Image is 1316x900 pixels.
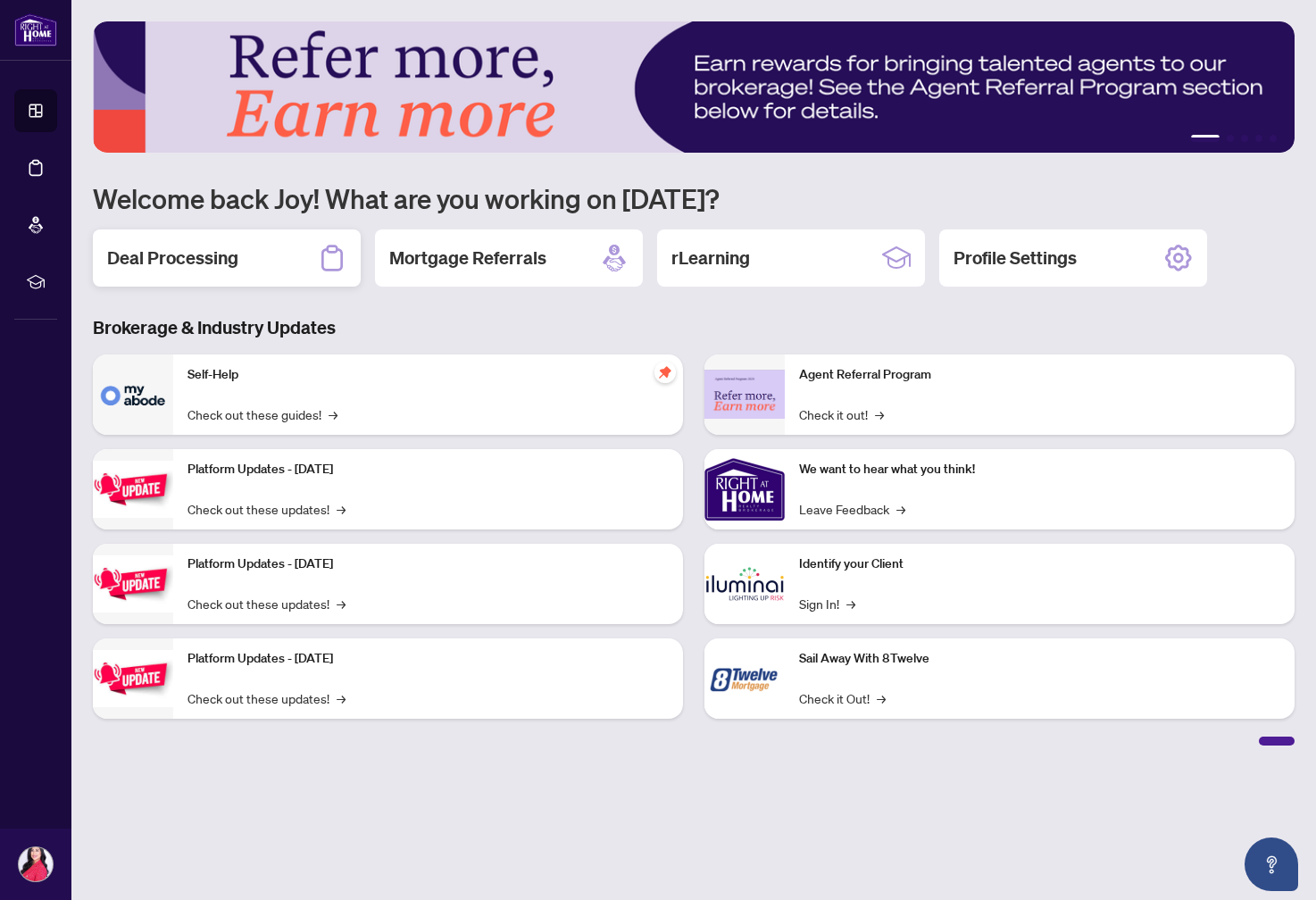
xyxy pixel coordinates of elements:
h2: rLearning [671,246,750,271]
span: → [337,594,346,613]
img: Platform Updates - July 21, 2025 [93,461,173,517]
a: Check out these updates!→ [187,688,346,708]
span: → [337,688,346,708]
a: Leave Feedback→ [799,499,905,519]
button: 5 [1270,135,1277,142]
span: → [875,404,884,424]
img: logo [14,13,57,46]
a: Check out these updates!→ [187,594,346,613]
span: → [877,688,886,708]
span: → [896,499,905,519]
p: Sail Away With 8Twelve [799,649,1280,669]
button: 1 [1191,135,1220,142]
a: Check out these guides!→ [187,404,337,424]
a: Check it out!→ [799,404,884,424]
img: Slide 0 [93,21,1295,153]
p: Platform Updates - [DATE] [187,554,669,574]
span: pushpin [654,362,676,383]
h1: Welcome back Joy! What are you working on [DATE]? [93,181,1295,215]
h2: Deal Processing [107,246,238,271]
img: Sail Away With 8Twelve [704,638,785,719]
p: Identify your Client [799,554,1280,574]
p: We want to hear what you think! [799,460,1280,479]
p: Self-Help [187,365,669,385]
button: Open asap [1245,837,1298,891]
a: Sign In!→ [799,594,855,613]
h2: Profile Settings [954,246,1077,271]
button: 3 [1241,135,1248,142]
img: Self-Help [93,354,173,435]
span: → [329,404,337,424]
p: Platform Updates - [DATE] [187,460,669,479]
img: Identify your Client [704,544,785,624]
a: Check it Out!→ [799,688,886,708]
img: Profile Icon [19,847,53,881]
a: Check out these updates!→ [187,499,346,519]
h2: Mortgage Referrals [389,246,546,271]
img: We want to hear what you think! [704,449,785,529]
img: Platform Updates - July 8, 2025 [93,555,173,612]
button: 4 [1255,135,1262,142]
img: Platform Updates - June 23, 2025 [93,650,173,706]
button: 2 [1227,135,1234,142]
span: → [337,499,346,519]
span: → [846,594,855,613]
p: Agent Referral Program [799,365,1280,385]
p: Platform Updates - [DATE] [187,649,669,669]
img: Agent Referral Program [704,370,785,419]
h3: Brokerage & Industry Updates [93,315,1295,340]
